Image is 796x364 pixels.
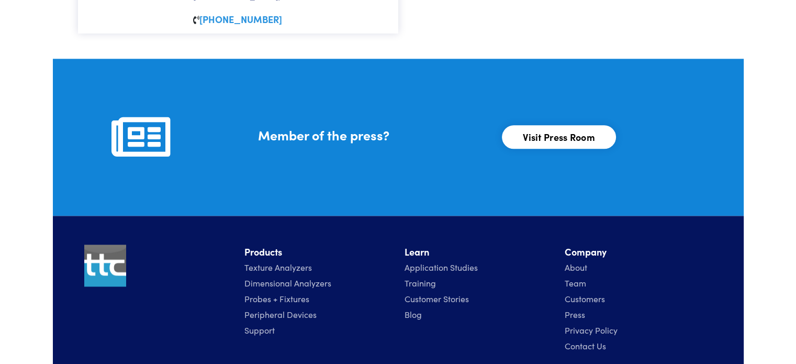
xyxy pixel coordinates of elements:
[257,126,489,144] h5: Member of the press?
[502,125,616,149] a: Visit Press Room
[565,261,587,273] a: About
[199,13,282,26] a: [PHONE_NUMBER]
[244,245,392,260] li: Products
[565,293,605,304] a: Customers
[244,324,275,336] a: Support
[565,277,586,289] a: Team
[565,340,606,351] a: Contact Us
[84,245,126,286] img: ttc_logo_1x1_v1.0.png
[565,308,585,320] a: Press
[565,324,618,336] a: Privacy Policy
[405,261,478,273] a: Application Studies
[244,261,312,273] a: Texture Analyzers
[244,308,317,320] a: Peripheral Devices
[405,277,436,289] a: Training
[405,245,552,260] li: Learn
[405,308,422,320] a: Blog
[244,293,309,304] a: Probes + Fixtures
[565,245,712,260] li: Company
[244,277,331,289] a: Dimensional Analyzers
[405,293,469,304] a: Customer Stories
